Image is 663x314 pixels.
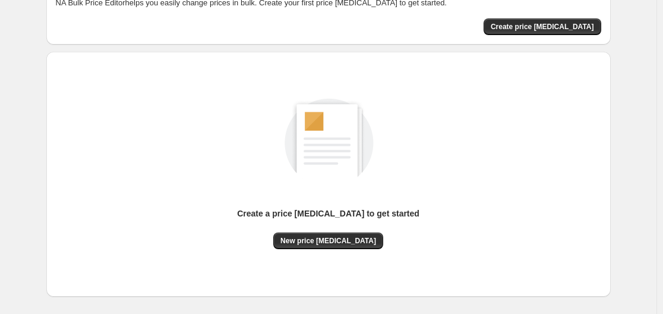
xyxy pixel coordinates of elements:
[273,233,383,249] button: New price [MEDICAL_DATA]
[491,22,594,32] span: Create price [MEDICAL_DATA]
[280,236,376,246] span: New price [MEDICAL_DATA]
[484,18,601,35] button: Create price change job
[237,208,419,219] p: Create a price [MEDICAL_DATA] to get started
